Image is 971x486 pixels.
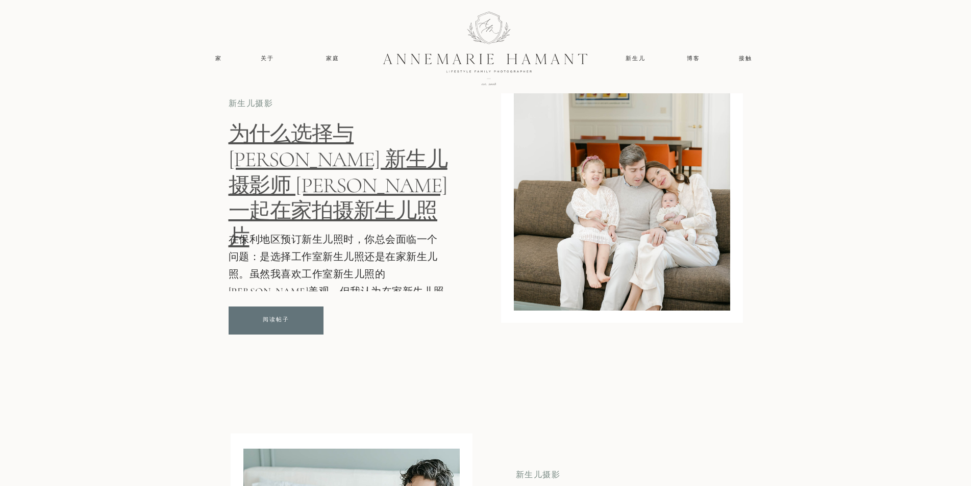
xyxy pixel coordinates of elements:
img: 一家四口坐在保利的家中 [514,78,730,311]
font: 关于 [261,56,274,61]
font: 家 [215,56,222,61]
a: 新生儿摄影 [516,471,561,479]
a: 新生儿 [611,54,660,63]
font: 博客 [687,56,700,61]
a: 接触 [724,54,768,63]
a: 家庭 [310,54,356,63]
a: 为什么选择与 [PERSON_NAME] 新生儿摄影师 [PERSON_NAME] 一起在家拍摄新生儿照片 [229,121,447,250]
font: 接触 [739,56,752,61]
font: 在保利地区预订新生儿照时，你总会面临一个问题：是选择工作室新生儿照还是在家新生儿照。虽然我喜欢工作室新生儿照的[PERSON_NAME]美观，但我认为在家新生儿照更适合我，原因有很多。从便捷性来... [229,234,444,315]
a: 新生儿摄影 [229,99,273,108]
font: 阅读帖子 [263,317,290,322]
a: 家 [204,54,234,63]
font: 家庭 [326,56,339,61]
font: 新生儿 [626,56,646,61]
a: 阅读帖子 [244,315,309,323]
a: 博客 [682,54,706,63]
a: 关于 [253,54,283,63]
